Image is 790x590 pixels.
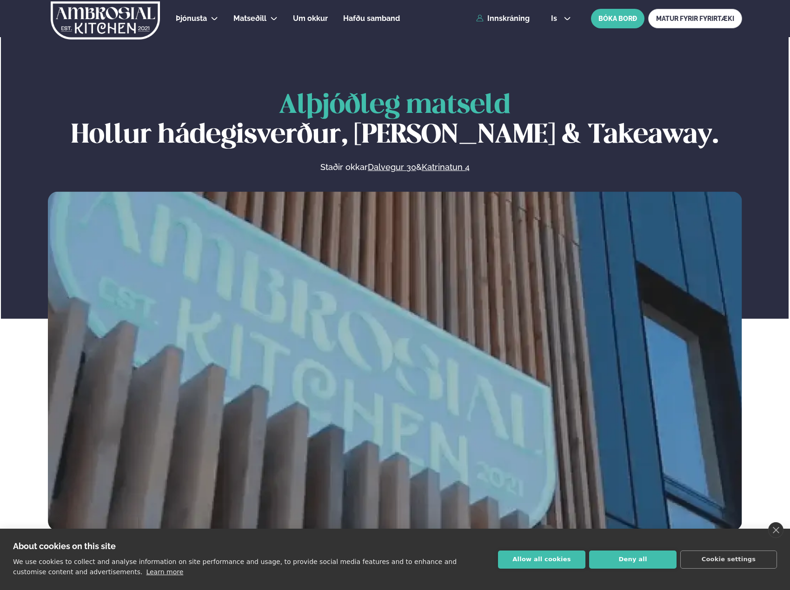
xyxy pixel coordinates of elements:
[768,522,783,538] a: close
[589,551,677,569] button: Deny all
[648,9,742,28] a: MATUR FYRIR FYRIRTÆKI
[233,13,266,24] a: Matseðill
[219,162,571,173] p: Staðir okkar &
[13,541,116,551] strong: About cookies on this site
[146,568,183,576] a: Learn more
[13,558,457,576] p: We use cookies to collect and analyse information on site performance and usage, to provide socia...
[551,15,560,22] span: is
[591,9,644,28] button: BÓKA BORÐ
[293,13,328,24] a: Um okkur
[176,14,207,23] span: Þjónusta
[176,13,207,24] a: Þjónusta
[279,93,511,118] span: Alþjóðleg matseld
[343,14,400,23] span: Hafðu samband
[50,1,161,39] img: logo
[476,14,530,23] a: Innskráning
[368,162,416,173] a: Dalvegur 30
[343,13,400,24] a: Hafðu samband
[680,551,777,569] button: Cookie settings
[233,14,266,23] span: Matseðill
[498,551,585,569] button: Allow all cookies
[48,91,742,151] h1: Hollur hádegisverður, [PERSON_NAME] & Takeaway.
[422,162,470,173] a: Katrinatun 4
[293,14,328,23] span: Um okkur
[544,15,578,22] button: is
